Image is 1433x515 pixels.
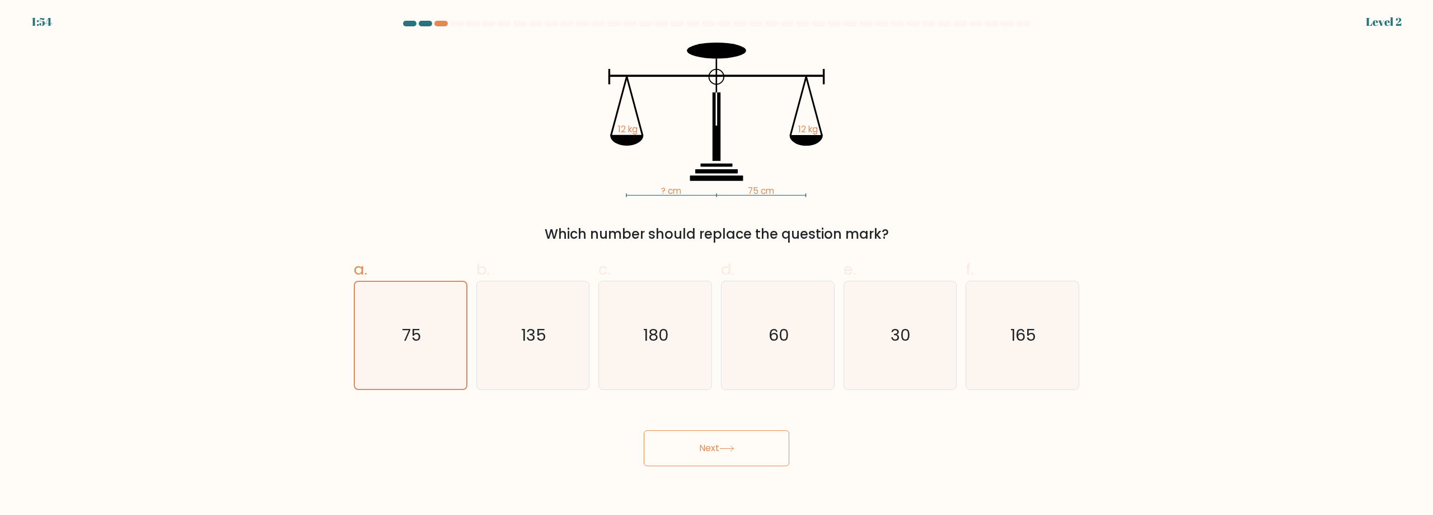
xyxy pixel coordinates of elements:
div: 1:54 [31,13,52,30]
button: Next [644,430,789,466]
tspan: 75 cm [748,185,774,197]
div: Level 2 [1366,13,1402,30]
span: e. [844,258,856,280]
span: a. [354,258,367,280]
tspan: ? cm [661,185,681,197]
span: f. [966,258,973,280]
tspan: 12 kg [618,123,638,135]
text: 75 [402,324,421,346]
text: 30 [891,324,911,346]
div: Which number should replace the question mark? [360,224,1073,244]
text: 135 [521,324,546,346]
text: 165 [1011,324,1037,346]
span: b. [476,258,490,280]
span: c. [598,258,611,280]
span: d. [721,258,734,280]
text: 60 [769,324,789,346]
text: 180 [644,324,669,346]
tspan: 12 kg [798,123,818,135]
